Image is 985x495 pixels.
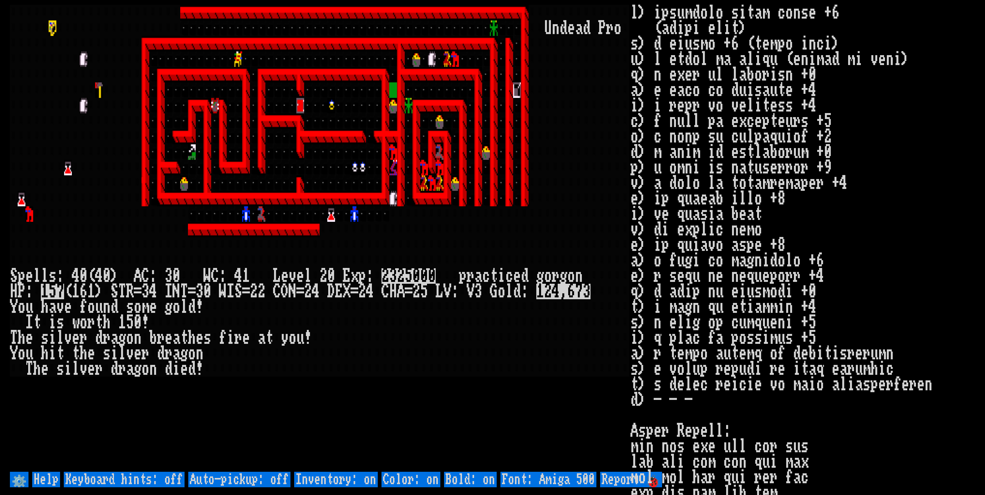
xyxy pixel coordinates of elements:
[180,299,188,315] div: l
[10,284,18,299] div: H
[296,330,304,346] div: u
[95,268,103,284] div: 4
[72,346,80,361] div: t
[521,284,529,299] div: :
[142,268,149,284] div: C
[575,20,583,36] div: a
[552,268,560,284] div: r
[258,330,265,346] div: a
[296,268,304,284] div: e
[180,284,188,299] div: T
[490,268,498,284] div: t
[567,268,575,284] div: o
[172,299,180,315] div: o
[560,20,567,36] div: d
[560,284,567,299] mark: ,
[165,299,172,315] div: g
[242,284,250,299] div: =
[600,472,662,487] input: Report 🐞
[412,284,420,299] div: 2
[180,346,188,361] div: g
[149,361,157,377] div: n
[72,361,80,377] div: l
[227,330,234,346] div: i
[10,346,18,361] div: Y
[482,268,490,284] div: c
[111,346,118,361] div: i
[289,268,296,284] div: v
[41,299,49,315] div: h
[188,472,290,487] input: Auto-pickup: off
[111,299,118,315] div: d
[80,361,87,377] div: v
[103,268,111,284] div: 0
[614,20,621,36] div: o
[10,472,28,487] input: ⚙️
[142,315,149,330] div: !
[536,268,544,284] div: g
[142,361,149,377] div: o
[172,361,180,377] div: i
[219,284,227,299] div: W
[312,284,320,299] div: 4
[33,361,41,377] div: h
[505,284,513,299] div: l
[49,268,56,284] div: s
[25,315,33,330] div: I
[134,299,142,315] div: o
[25,361,33,377] div: T
[196,299,203,315] div: !
[560,268,567,284] div: g
[381,472,440,487] input: Color: on
[381,268,389,284] mark: 2
[289,284,296,299] div: N
[505,268,513,284] div: c
[397,284,405,299] div: A
[134,315,142,330] div: 0
[500,472,596,487] input: Font: Amiga 500
[467,268,474,284] div: r
[358,284,366,299] div: 2
[281,284,289,299] div: O
[95,330,103,346] div: d
[111,361,118,377] div: d
[180,330,188,346] div: t
[598,20,606,36] div: P
[80,315,87,330] div: o
[335,284,343,299] div: E
[165,268,172,284] div: 3
[389,284,397,299] div: H
[103,346,111,361] div: s
[575,284,583,299] mark: 7
[544,284,552,299] mark: 2
[211,268,219,284] div: C
[234,268,242,284] div: 4
[552,284,560,299] mark: 4
[351,268,358,284] div: x
[95,361,103,377] div: r
[64,361,72,377] div: i
[49,299,56,315] div: a
[521,268,529,284] div: d
[165,330,172,346] div: e
[304,268,312,284] div: l
[351,284,358,299] div: =
[188,330,196,346] div: h
[157,346,165,361] div: d
[234,284,242,299] div: S
[103,299,111,315] div: n
[134,330,142,346] div: n
[25,284,33,299] div: :
[18,330,25,346] div: h
[134,346,142,361] div: e
[172,330,180,346] div: a
[219,268,227,284] div: :
[118,330,126,346] div: g
[630,5,975,470] stats: l) ipsumdolo sitam conse +6 (adipi elit) s) d eiusmo +6 (tempo inci) u) l etdol ma aliqu (enimad ...
[227,284,234,299] div: I
[443,284,451,299] div: V
[32,472,60,487] input: Help
[467,284,474,299] div: V
[41,284,49,299] mark: 1
[366,268,374,284] div: :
